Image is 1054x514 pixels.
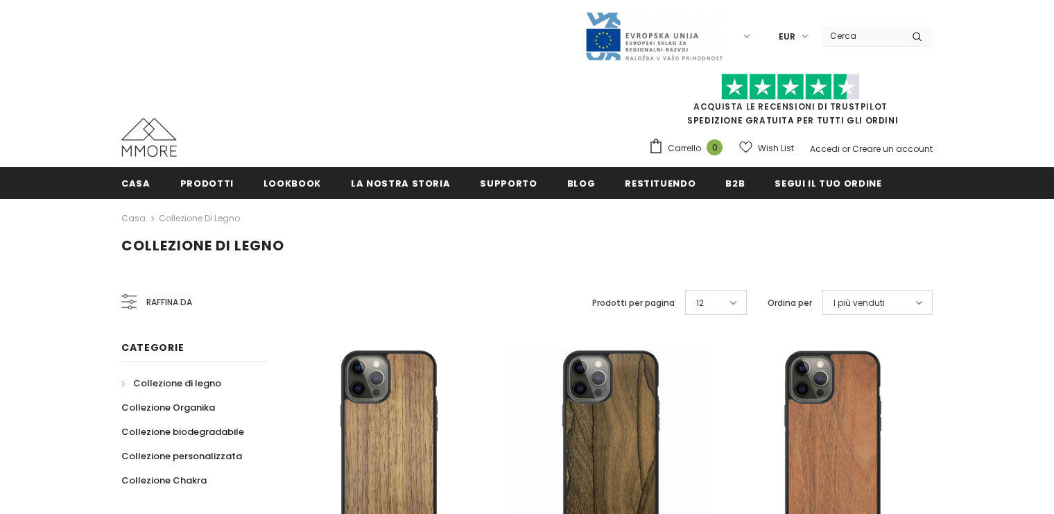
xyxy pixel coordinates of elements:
[625,167,696,198] a: Restituendo
[585,30,723,42] a: Javni Razpis
[775,177,881,190] span: Segui il tuo ordine
[852,143,933,155] a: Creare un account
[146,295,192,310] span: Raffina da
[707,139,723,155] span: 0
[696,296,704,310] span: 12
[648,80,933,126] span: SPEDIZIONE GRATUITA PER TUTTI GLI ORDINI
[121,468,207,492] a: Collezione Chakra
[693,101,888,112] a: Acquista le recensioni di TrustPilot
[567,177,596,190] span: Blog
[822,26,901,46] input: Search Site
[121,449,242,463] span: Collezione personalizzata
[180,167,234,198] a: Prodotti
[121,425,244,438] span: Collezione biodegradabile
[180,177,234,190] span: Prodotti
[351,167,450,198] a: La nostra storia
[121,371,221,395] a: Collezione di legno
[668,142,701,155] span: Carrello
[842,143,850,155] span: or
[263,167,321,198] a: Lookbook
[480,167,537,198] a: supporto
[585,11,723,62] img: Javni Razpis
[480,177,537,190] span: supporto
[121,341,184,354] span: Categorie
[121,474,207,487] span: Collezione Chakra
[121,401,215,414] span: Collezione Organika
[768,296,812,310] label: Ordina per
[159,212,240,224] a: Collezione di legno
[775,167,881,198] a: Segui il tuo ordine
[739,136,794,160] a: Wish List
[625,177,696,190] span: Restituendo
[263,177,321,190] span: Lookbook
[121,177,150,190] span: Casa
[121,167,150,198] a: Casa
[648,138,729,159] a: Carrello 0
[779,30,795,44] span: EUR
[121,118,177,157] img: Casi MMORE
[758,142,794,155] span: Wish List
[725,167,745,198] a: B2B
[121,395,215,420] a: Collezione Organika
[567,167,596,198] a: Blog
[810,143,840,155] a: Accedi
[725,177,745,190] span: B2B
[351,177,450,190] span: La nostra storia
[121,444,242,468] a: Collezione personalizzata
[592,296,675,310] label: Prodotti per pagina
[833,296,885,310] span: I più venduti
[721,74,860,101] img: Fidati di Pilot Stars
[133,377,221,390] span: Collezione di legno
[121,420,244,444] a: Collezione biodegradabile
[121,210,146,227] a: Casa
[121,236,284,255] span: Collezione di legno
